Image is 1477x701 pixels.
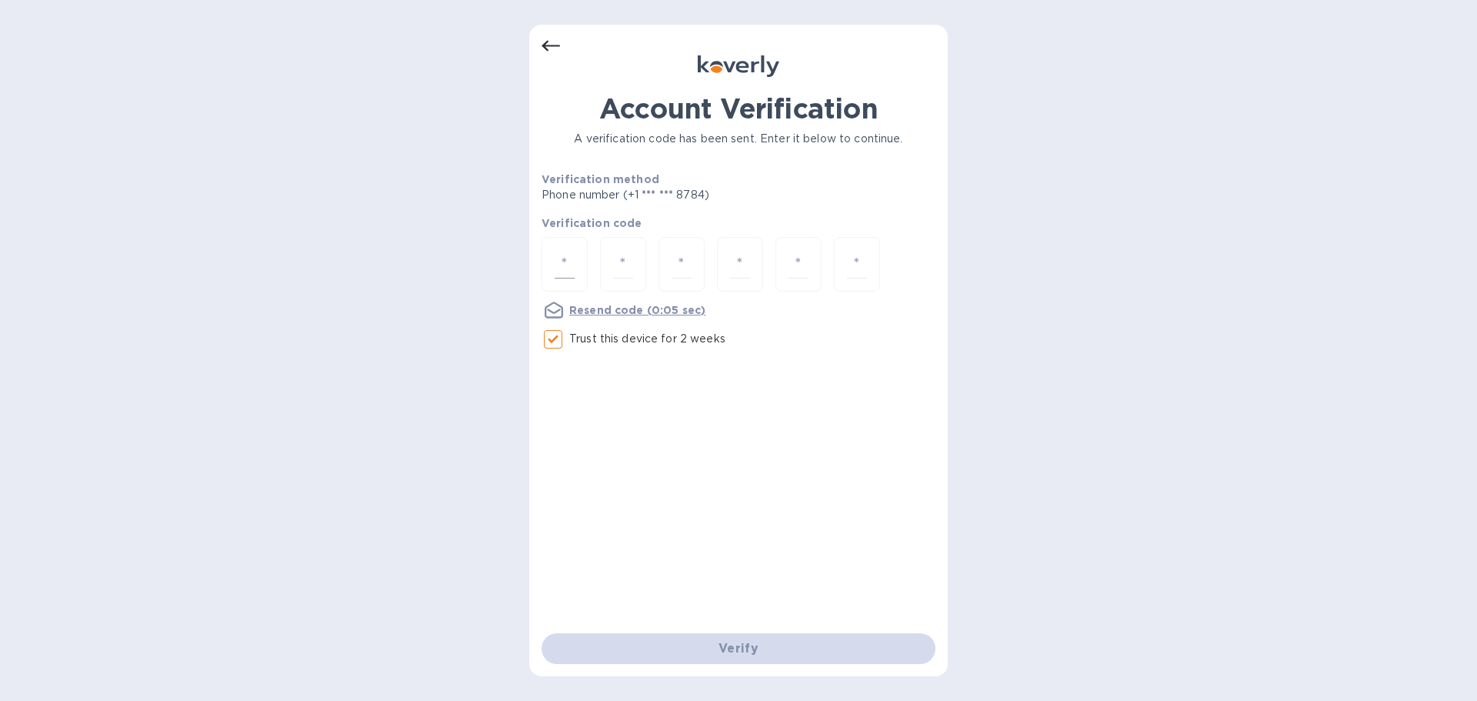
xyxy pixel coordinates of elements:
[542,187,827,203] p: Phone number (+1 *** *** 8784)
[569,304,705,316] u: Resend code (0:05 sec)
[542,215,935,231] p: Verification code
[542,92,935,125] h1: Account Verification
[569,331,725,347] p: Trust this device for 2 weeks
[542,173,659,185] b: Verification method
[542,131,935,147] p: A verification code has been sent. Enter it below to continue.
